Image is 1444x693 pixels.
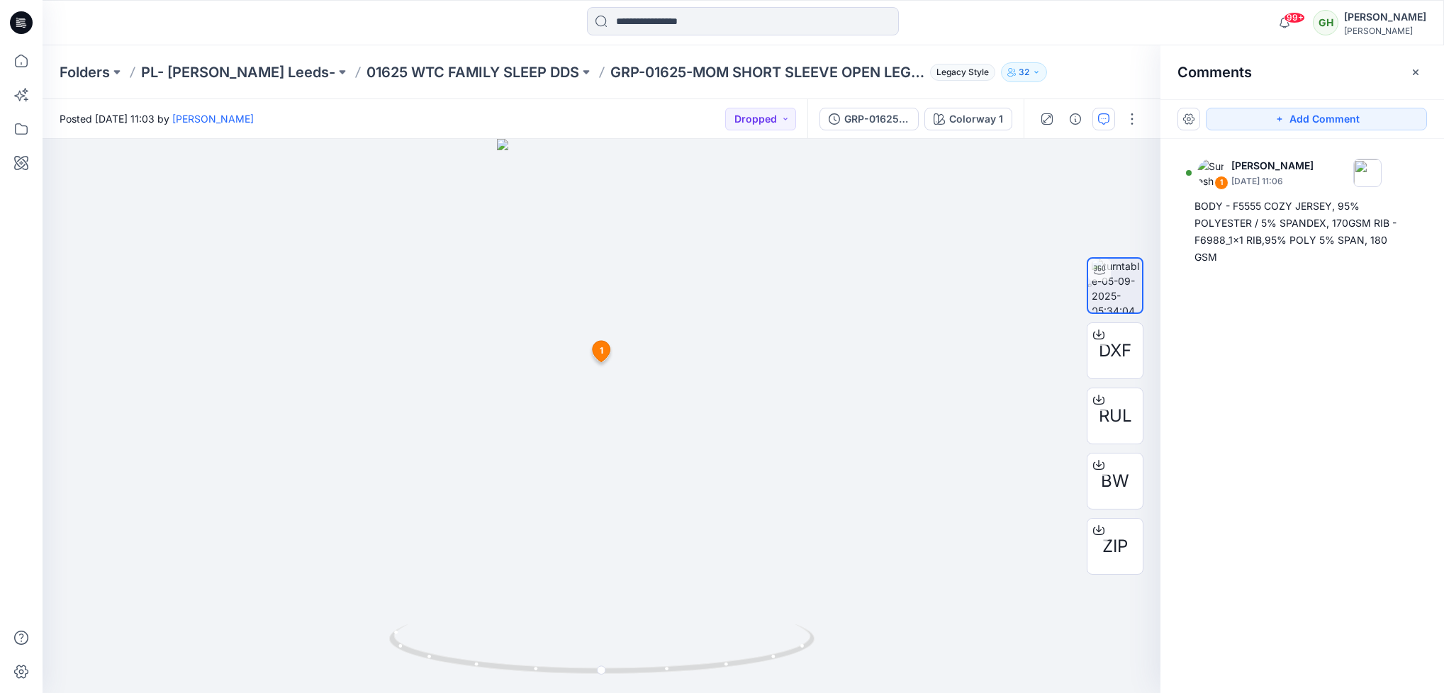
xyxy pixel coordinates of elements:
h2: Comments [1177,64,1252,81]
span: 99+ [1284,12,1305,23]
p: [PERSON_NAME] [1231,157,1314,174]
span: DXF [1099,338,1131,364]
span: BW [1101,468,1129,494]
div: GH [1313,10,1338,35]
button: GRP-01625-MOM SHORT SLEEVE OPEN LEG_DEV_REV1 [819,108,919,130]
button: 32 [1001,62,1047,82]
a: PL- [PERSON_NAME] Leeds- [141,62,335,82]
a: 01625 WTC FAMILY SLEEP DDS [366,62,579,82]
span: Posted [DATE] 11:03 by [60,111,254,126]
div: BODY - F5555 COZY JERSEY, 95% POLYESTER / 5% SPANDEX, 170GSM RIB - F6988_1x1 RIB,95% POLY 5% SPAN... [1194,198,1410,266]
p: 32 [1019,64,1029,80]
div: Colorway 1 [949,111,1003,127]
span: RUL [1099,403,1132,429]
div: [PERSON_NAME] [1344,9,1426,26]
img: turntable-05-09-2025-05:34:04 [1092,259,1142,312]
p: [DATE] 11:06 [1231,174,1314,188]
p: GRP-01625-MOM SHORT SLEEVE OPEN LEG_DEV_REV1 [610,62,924,82]
div: 1 [1214,176,1228,190]
div: GRP-01625-MOM SHORT SLEEVE OPEN LEG_DEV_REV1 [844,111,910,127]
img: Suresh Perera [1197,159,1226,187]
a: [PERSON_NAME] [172,113,254,125]
span: Legacy Style [930,64,995,81]
button: Add Comment [1206,108,1427,130]
a: Folders [60,62,110,82]
div: [PERSON_NAME] [1344,26,1426,36]
button: Colorway 1 [924,108,1012,130]
span: ZIP [1102,534,1128,559]
button: Legacy Style [924,62,995,82]
button: Details [1064,108,1087,130]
